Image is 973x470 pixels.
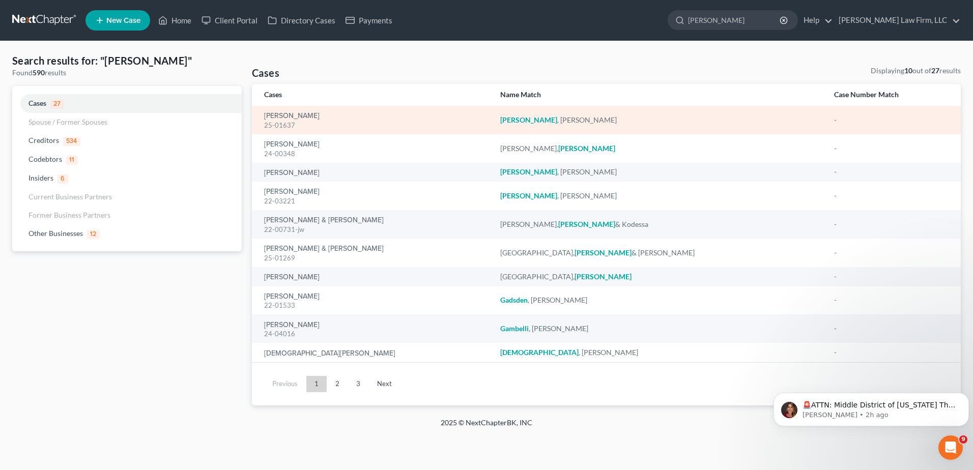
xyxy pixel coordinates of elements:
[558,144,615,153] em: [PERSON_NAME]
[798,11,833,30] a: Help
[500,324,529,333] em: Gambelli
[500,115,818,125] div: , [PERSON_NAME]
[500,143,818,154] div: [PERSON_NAME],
[12,113,242,131] a: Spouse / Former Spouses
[688,11,781,30] input: Search by name...
[492,84,826,106] th: Name Match
[264,329,484,339] div: 24-04016
[264,253,484,263] div: 25-01269
[500,295,818,305] div: , [PERSON_NAME]
[264,321,320,329] a: [PERSON_NAME]
[834,143,949,154] div: -
[28,99,46,107] span: Cases
[252,66,279,80] h4: Cases
[834,248,949,258] div: -
[834,115,949,125] div: -
[66,156,78,165] span: 11
[500,167,818,177] div: , [PERSON_NAME]
[58,174,68,184] span: 6
[264,196,484,206] div: 22-03221
[252,84,492,106] th: Cases
[959,435,967,444] span: 9
[264,350,395,357] a: [DEMOGRAPHIC_DATA][PERSON_NAME]
[12,224,242,243] a: Other Businesses12
[834,347,949,358] div: -
[264,188,320,195] a: [PERSON_NAME]
[938,435,963,460] iframe: Intercom live chat
[826,84,961,106] th: Case Number Match
[500,219,818,229] div: [PERSON_NAME], & Kodessa
[264,274,320,281] a: [PERSON_NAME]
[12,94,242,113] a: Cases27
[28,173,53,182] span: Insiders
[12,68,242,78] div: Found results
[12,150,242,169] a: Codebtors11
[834,219,949,229] div: -
[264,141,320,148] a: [PERSON_NAME]
[28,192,112,201] span: Current Business Partners
[500,167,557,176] em: [PERSON_NAME]
[264,149,484,159] div: 24-00348
[63,137,80,146] span: 534
[12,169,242,188] a: Insiders6
[264,301,484,310] div: 22-01533
[834,295,949,305] div: -
[500,348,579,357] em: [DEMOGRAPHIC_DATA]
[500,324,818,334] div: , [PERSON_NAME]
[12,188,242,206] a: Current Business Partners
[834,167,949,177] div: -
[28,211,110,219] span: Former Business Partners
[153,11,196,30] a: Home
[264,225,484,234] div: 22-00731-jw
[196,418,777,436] div: 2025 © NextChapterBK, INC
[369,376,400,392] a: Next
[327,376,348,392] a: 2
[500,191,557,200] em: [PERSON_NAME]
[834,11,960,30] a: [PERSON_NAME] Law Firm, LLC
[196,11,263,30] a: Client Portal
[12,131,242,150] a: Creditors534
[28,229,83,238] span: Other Businesses
[12,53,242,68] h4: Search results for: "[PERSON_NAME]"
[12,206,242,224] a: Former Business Partners
[50,100,64,109] span: 27
[306,376,327,392] a: 1
[33,68,45,77] strong: 590
[28,118,107,126] span: Spouse / Former Spouses
[28,136,59,144] span: Creditors
[500,248,818,258] div: [GEOGRAPHIC_DATA], & [PERSON_NAME]
[264,245,384,252] a: [PERSON_NAME] & [PERSON_NAME]
[500,296,528,304] em: Gadsden
[834,324,949,334] div: -
[904,66,912,75] strong: 10
[871,66,961,76] div: Displaying out of results
[500,191,818,201] div: , [PERSON_NAME]
[931,66,939,75] strong: 27
[348,376,368,392] a: 3
[500,272,818,282] div: [GEOGRAPHIC_DATA],
[264,293,320,300] a: [PERSON_NAME]
[834,272,949,282] div: -
[87,230,100,239] span: 12
[834,191,949,201] div: -
[106,17,140,24] span: New Case
[340,11,397,30] a: Payments
[28,155,62,163] span: Codebtors
[575,248,632,257] em: [PERSON_NAME]
[264,169,320,177] a: [PERSON_NAME]
[264,217,384,224] a: [PERSON_NAME] & [PERSON_NAME]
[558,220,615,228] em: [PERSON_NAME]
[263,11,340,30] a: Directory Cases
[769,371,973,443] iframe: Intercom notifications message
[264,112,320,120] a: [PERSON_NAME]
[575,272,632,281] em: [PERSON_NAME]
[500,347,818,358] div: , [PERSON_NAME]
[264,121,484,130] div: 25-01637
[500,115,557,124] em: [PERSON_NAME]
